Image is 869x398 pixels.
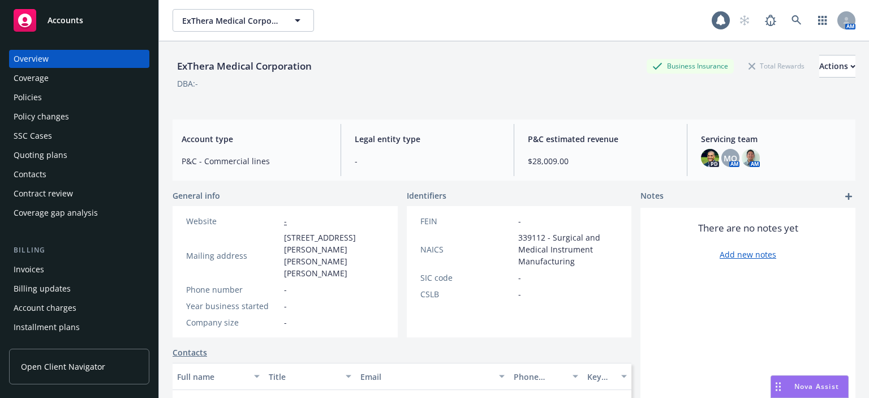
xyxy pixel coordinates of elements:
div: SSC Cases [14,127,52,145]
a: Invoices [9,260,149,279]
div: Phone number [514,371,566,383]
button: Actions [819,55,855,78]
span: MQ [724,152,737,164]
span: - [518,288,521,300]
div: Invoices [14,260,44,279]
a: Report a Bug [759,9,782,32]
span: ExThera Medical Corporation [182,15,280,27]
div: Contract review [14,185,73,203]
div: FEIN [420,215,514,227]
a: Search [785,9,808,32]
a: Contacts [173,346,207,358]
button: Key contact [583,363,632,390]
span: General info [173,190,220,202]
div: Coverage [14,69,49,87]
div: Title [269,371,339,383]
a: Policy changes [9,108,149,126]
a: Accounts [9,5,149,36]
span: [STREET_ADDRESS][PERSON_NAME][PERSON_NAME][PERSON_NAME] [284,232,384,279]
div: Mailing address [186,250,279,262]
a: Installment plans [9,318,149,336]
span: - [284,284,287,296]
span: There are no notes yet [698,221,798,235]
a: Add new notes [720,249,776,260]
span: Nova Assist [794,382,839,391]
div: Quoting plans [14,146,67,164]
div: Phone number [186,284,279,296]
div: Overview [14,50,49,68]
button: Full name [173,363,264,390]
a: Overview [9,50,149,68]
a: - [284,216,287,226]
span: - [284,300,287,312]
span: 339112 - Surgical and Medical Instrument Manufacturing [518,232,618,267]
button: Title [264,363,356,390]
span: Identifiers [407,190,446,202]
span: Account type [182,133,327,145]
img: photo [701,149,719,167]
a: Coverage [9,69,149,87]
div: Year business started [186,300,279,312]
span: Legal entity type [355,133,500,145]
a: Billing updates [9,280,149,298]
a: Coverage gap analysis [9,204,149,222]
span: P&C - Commercial lines [182,155,327,167]
a: Policies [9,88,149,106]
div: Full name [177,371,247,383]
div: Total Rewards [743,59,810,73]
button: Phone number [509,363,583,390]
span: $28,009.00 [528,155,673,167]
a: Quoting plans [9,146,149,164]
div: SIC code [420,272,514,284]
div: Website [186,215,279,227]
a: Switch app [811,9,834,32]
a: Start snowing [733,9,756,32]
span: - [355,155,500,167]
div: Business Insurance [647,59,734,73]
div: Policy changes [14,108,69,126]
img: photo [742,149,760,167]
span: P&C estimated revenue [528,133,673,145]
span: Notes [640,190,664,203]
div: Policies [14,88,42,106]
button: Nova Assist [771,375,849,398]
div: Email [360,371,492,383]
div: Contacts [14,165,46,183]
span: - [518,215,521,227]
span: - [518,272,521,284]
span: - [284,316,287,328]
span: Accounts [48,16,83,25]
div: Drag to move [771,376,785,397]
div: Coverage gap analysis [14,204,98,222]
div: Account charges [14,299,76,317]
div: Billing updates [14,280,71,298]
a: add [842,190,855,203]
button: Email [356,363,509,390]
div: ExThera Medical Corporation [173,59,316,74]
div: Company size [186,316,279,328]
div: NAICS [420,243,514,255]
div: DBA: - [177,78,198,89]
div: Key contact [587,371,615,383]
div: CSLB [420,288,514,300]
button: ExThera Medical Corporation [173,9,314,32]
a: Contacts [9,165,149,183]
a: SSC Cases [9,127,149,145]
a: Contract review [9,185,149,203]
div: Billing [9,245,149,256]
span: Servicing team [701,133,846,145]
div: Installment plans [14,318,80,336]
span: Open Client Navigator [21,361,105,373]
a: Account charges [9,299,149,317]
